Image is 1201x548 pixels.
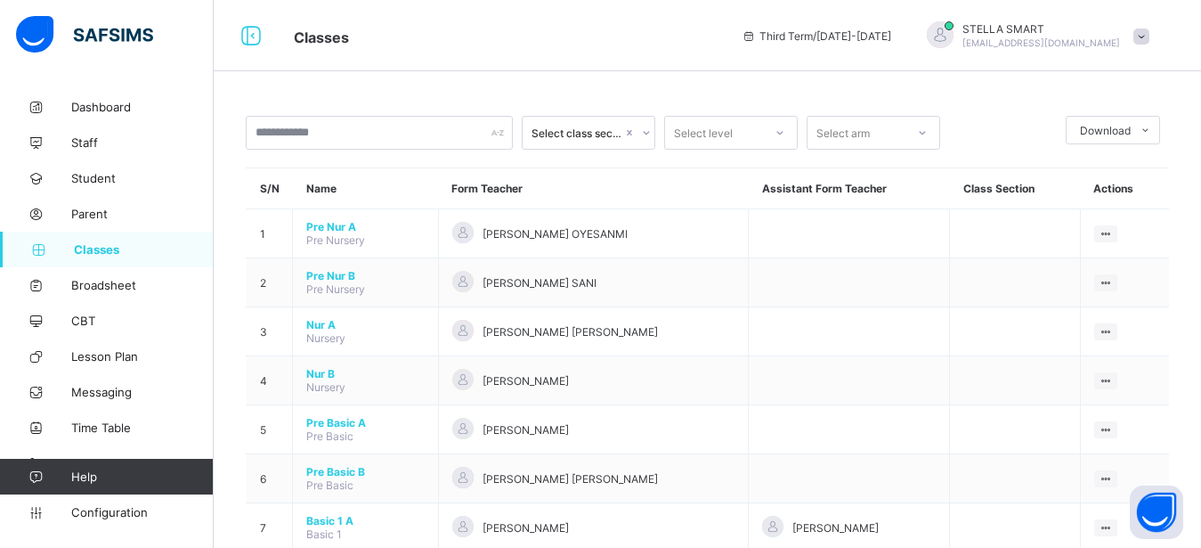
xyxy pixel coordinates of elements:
span: Dashboard [71,100,214,114]
span: session/term information [742,29,891,43]
td: 5 [247,405,293,454]
span: Basic 1 [306,528,342,541]
span: Classes [294,29,349,46]
th: Assistant Form Teacher [749,168,950,209]
span: Pre Basic [306,429,353,443]
span: Download [1080,124,1131,137]
span: Help [71,470,213,484]
span: STELLA SMART [962,22,1120,36]
div: STELLASMART [909,21,1158,51]
td: 4 [247,356,293,405]
span: Pre Basic B [306,465,425,478]
span: Pre Nursery [306,233,365,247]
span: [PERSON_NAME] [483,521,569,535]
span: Classes [74,242,214,257]
td: 6 [247,454,293,503]
span: Staff [71,135,214,150]
span: Time Table [71,421,214,435]
span: [PERSON_NAME] SANI [483,276,596,290]
span: CBT [71,314,214,328]
span: Nur A [306,318,425,331]
span: [PERSON_NAME] [792,521,879,535]
button: Open asap [1130,486,1183,539]
td: 3 [247,307,293,356]
span: [PERSON_NAME] OYESANMI [483,227,628,241]
th: Class Section [950,168,1080,209]
span: Pre Nur B [306,269,425,282]
span: Assessment Format [71,456,214,470]
span: Messaging [71,385,214,399]
img: safsims [16,16,153,53]
span: Lesson Plan [71,349,214,364]
td: 2 [247,258,293,307]
span: Student [71,171,214,185]
th: S/N [247,168,293,209]
td: 1 [247,209,293,258]
span: Configuration [71,505,213,519]
span: [PERSON_NAME] [PERSON_NAME] [483,472,658,486]
span: [PERSON_NAME] [PERSON_NAME] [483,325,658,339]
span: Broadsheet [71,278,214,292]
th: Name [293,168,439,209]
div: Select arm [816,116,870,150]
span: Nursery [306,380,345,394]
span: Parent [71,207,214,221]
span: Nur B [306,367,425,380]
span: Pre Nursery [306,282,365,296]
span: [EMAIL_ADDRESS][DOMAIN_NAME] [962,37,1120,48]
span: Pre Basic A [306,416,425,429]
span: Basic 1 A [306,514,425,528]
span: [PERSON_NAME] [483,423,569,437]
div: Select class section [532,127,622,140]
span: [PERSON_NAME] [483,374,569,388]
th: Actions [1080,168,1169,209]
span: Pre Nur A [306,220,425,233]
div: Select level [674,116,733,150]
span: Pre Basic [306,478,353,492]
th: Form Teacher [438,168,749,209]
span: Nursery [306,331,345,345]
